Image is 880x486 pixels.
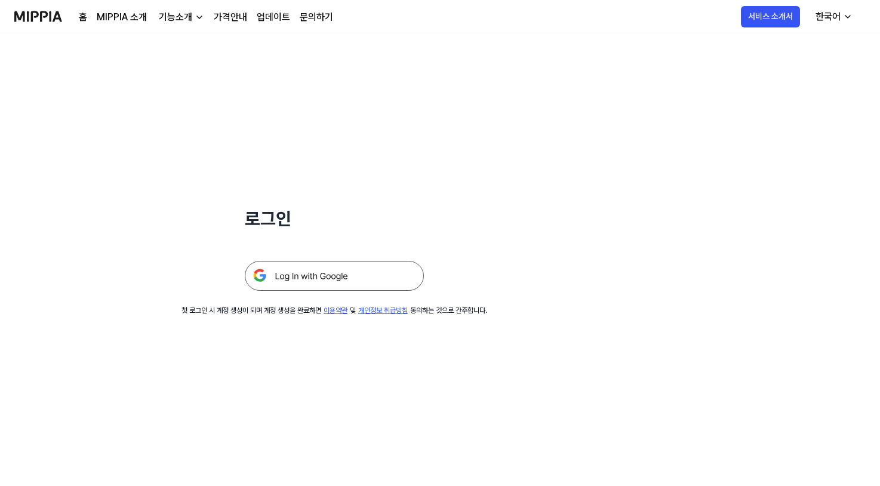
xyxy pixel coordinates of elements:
[245,261,424,291] img: 구글 로그인 버튼
[97,10,147,24] a: MIPPIA 소개
[358,306,408,315] a: 개인정보 취급방침
[806,5,860,29] button: 한국어
[324,306,347,315] a: 이용약관
[813,10,843,24] div: 한국어
[79,10,87,24] a: 홈
[156,10,204,24] button: 기능소개
[741,6,800,27] button: 서비스 소개서
[156,10,195,24] div: 기능소개
[257,10,290,24] a: 업데이트
[300,10,333,24] a: 문의하기
[181,305,487,316] div: 첫 로그인 시 계정 생성이 되며 계정 생성을 완료하면 및 동의하는 것으로 간주합니다.
[214,10,247,24] a: 가격안내
[245,205,424,232] h1: 로그인
[195,13,204,22] img: down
